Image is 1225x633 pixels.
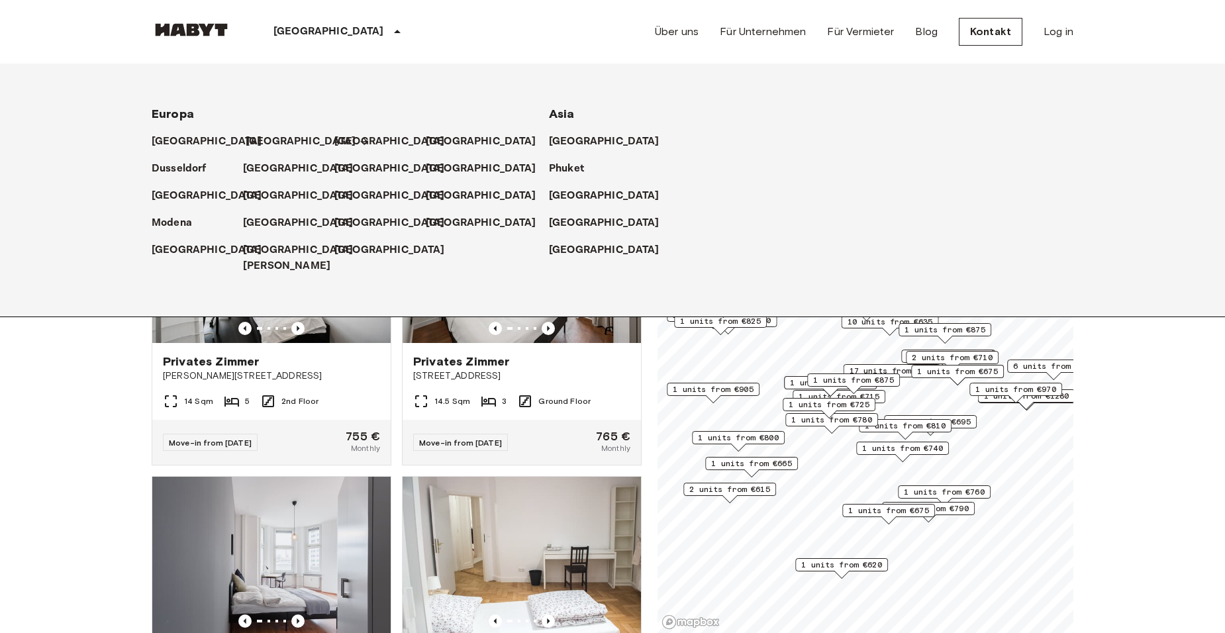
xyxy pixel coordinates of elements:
span: 14.5 Sqm [434,395,470,407]
img: Habyt [152,23,231,36]
span: 3 [502,395,507,407]
a: [GEOGRAPHIC_DATA] [549,188,673,204]
a: [GEOGRAPHIC_DATA] [243,215,367,231]
p: [GEOGRAPHIC_DATA] [334,188,445,204]
a: Für Vermieter [827,24,894,40]
a: [GEOGRAPHIC_DATA] [549,215,673,231]
div: Map marker [1007,360,1100,380]
p: [GEOGRAPHIC_DATA] [334,215,445,231]
button: Previous image [291,322,305,335]
div: Map marker [911,365,1004,385]
p: [GEOGRAPHIC_DATA] [243,188,354,204]
span: 1 units from €715 [799,391,879,403]
a: [GEOGRAPHIC_DATA] [334,134,458,150]
a: [GEOGRAPHIC_DATA] [334,188,458,204]
a: [GEOGRAPHIC_DATA] [426,161,550,177]
p: [GEOGRAPHIC_DATA] [152,188,262,204]
div: Map marker [856,442,949,462]
span: 1 units from €835 [790,377,871,389]
div: Map marker [705,457,798,477]
span: 1 units from €675 [917,365,998,377]
div: Map marker [667,383,759,403]
p: [GEOGRAPHIC_DATA] [334,161,445,177]
a: [GEOGRAPHIC_DATA] [152,134,275,150]
span: 2 units from €710 [912,352,993,364]
p: [GEOGRAPHIC_DATA] [152,134,262,150]
div: Map marker [884,415,977,436]
p: [GEOGRAPHIC_DATA] [549,134,660,150]
p: [GEOGRAPHIC_DATA][PERSON_NAME] [243,242,354,274]
span: [PERSON_NAME][STREET_ADDRESS] [163,369,380,383]
span: 1 units from €875 [905,324,985,336]
p: [GEOGRAPHIC_DATA] [243,215,354,231]
span: 1 units from €675 [848,505,929,516]
p: Phuket [549,161,584,177]
div: Map marker [906,351,999,371]
div: Map marker [683,483,776,503]
span: Ground Floor [538,395,591,407]
p: Modena [152,215,192,231]
p: [GEOGRAPHIC_DATA] [334,134,445,150]
span: 17 units from €720 [850,365,935,377]
div: Map marker [807,373,900,394]
div: Map marker [842,504,935,524]
div: Map marker [898,485,991,506]
span: 1 units from €760 [904,486,985,498]
a: [GEOGRAPHIC_DATA] [426,215,550,231]
span: 1 units from €875 [813,374,894,386]
span: 1 units from €905 [673,383,754,395]
p: [GEOGRAPHIC_DATA] [426,134,536,150]
p: [GEOGRAPHIC_DATA] [426,215,536,231]
span: 6 units from €645 [1013,360,1094,372]
div: Map marker [783,398,875,418]
span: 1 units from €970 [975,383,1056,395]
p: [GEOGRAPHIC_DATA] [426,188,536,204]
span: 1 units from €695 [890,416,971,428]
a: Modena [152,215,205,231]
p: [GEOGRAPHIC_DATA] [549,242,660,258]
a: [GEOGRAPHIC_DATA] [426,134,550,150]
button: Previous image [238,322,252,335]
span: 1 units from €800 [698,432,779,444]
span: 755 € [346,430,380,442]
a: [GEOGRAPHIC_DATA] [152,188,275,204]
a: [GEOGRAPHIC_DATA] [152,242,275,258]
a: [GEOGRAPHIC_DATA] [549,242,673,258]
button: Previous image [542,322,555,335]
a: Marketing picture of unit DE-01-302-006-05Previous imagePrevious imagePrivates Zimmer[PERSON_NAME... [152,183,391,465]
span: 2nd Floor [281,395,318,407]
a: Mapbox logo [661,614,720,630]
span: Privates Zimmer [413,354,509,369]
span: 1 units from €1200 [686,315,771,326]
button: Previous image [291,614,305,628]
p: [GEOGRAPHIC_DATA] [273,24,384,40]
a: [GEOGRAPHIC_DATA] [243,188,367,204]
p: [GEOGRAPHIC_DATA] [549,188,660,204]
div: Map marker [795,558,888,579]
a: [GEOGRAPHIC_DATA] [243,161,367,177]
span: Move-in from [DATE] [169,438,252,448]
span: Europa [152,107,194,121]
div: Map marker [785,413,878,434]
a: Blog [915,24,938,40]
p: [GEOGRAPHIC_DATA] [152,242,262,258]
span: 1 units from €1280 [984,390,1069,402]
a: Für Unternehmen [720,24,806,40]
a: [GEOGRAPHIC_DATA] [549,134,673,150]
span: 1 units from €725 [789,399,869,411]
span: Monthly [601,442,630,454]
a: Marketing picture of unit DE-01-259-004-01QPrevious imagePrevious imagePrivates Zimmer[STREET_ADD... [402,183,642,465]
p: [GEOGRAPHIC_DATA] [243,161,354,177]
span: 1 units from €825 [680,315,761,327]
span: Privates Zimmer [163,354,259,369]
div: Map marker [859,419,952,440]
button: Previous image [542,614,555,628]
p: [GEOGRAPHIC_DATA] [549,215,660,231]
span: 5 [245,395,250,407]
a: [GEOGRAPHIC_DATA] [334,215,458,231]
a: [GEOGRAPHIC_DATA] [334,161,458,177]
p: Dusseldorf [152,161,207,177]
span: Monthly [351,442,380,454]
span: Asia [549,107,575,121]
a: Kontakt [959,18,1022,46]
